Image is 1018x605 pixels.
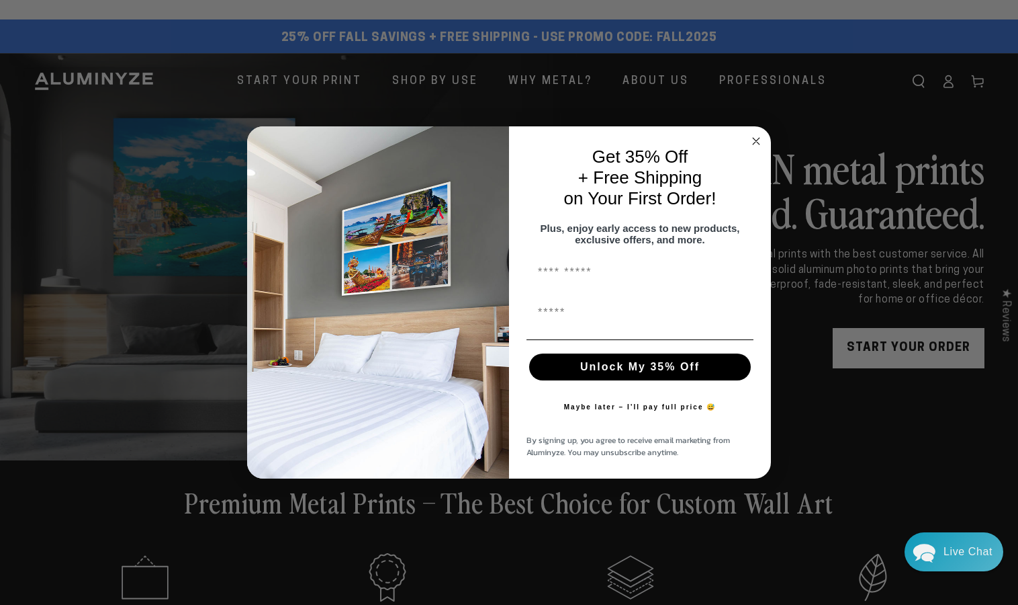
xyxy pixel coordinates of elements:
[905,532,1003,571] div: Chat widget toggle
[541,223,740,245] span: Plus, enjoy early access to new products, exclusive offers, and more.
[526,339,753,340] img: underline
[592,147,688,167] span: Get 35% Off
[529,354,751,380] button: Unlock My 35% Off
[578,167,702,188] span: + Free Shipping
[943,532,992,571] div: Contact Us Directly
[247,126,509,479] img: 728e4f65-7e6c-44e2-b7d1-0292a396982f.jpeg
[564,188,716,208] span: on Your First Order!
[748,133,764,149] button: Close dialog
[557,394,723,421] button: Maybe later – I’ll pay full price 😅
[526,434,730,458] span: By signing up, you agree to receive email marketing from Aluminyze. You may unsubscribe anytime.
